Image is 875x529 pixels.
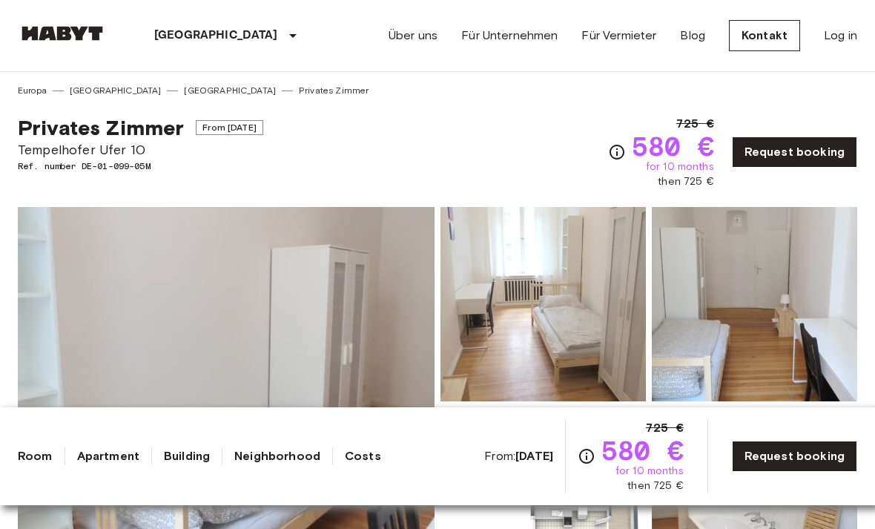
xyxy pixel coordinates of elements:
a: [GEOGRAPHIC_DATA] [184,84,276,97]
a: Für Unternehmen [461,27,558,45]
span: then 725 € [658,174,714,189]
a: Log in [824,27,857,45]
a: Request booking [732,441,857,472]
p: [GEOGRAPHIC_DATA] [154,27,278,45]
svg: Check cost overview for full price breakdown. Please note that discounts apply to new joiners onl... [608,143,626,161]
a: Über uns [389,27,437,45]
a: Apartment [77,447,139,465]
span: for 10 months [615,464,684,479]
span: From [DATE] [196,120,263,135]
a: Building [164,447,210,465]
img: Picture of unit DE-01-099-05M [440,207,646,401]
span: Tempelhofer Ufer 10 [18,140,263,160]
a: Für Vermieter [581,27,656,45]
a: Request booking [732,137,857,168]
img: Habyt [18,26,107,41]
a: [GEOGRAPHIC_DATA] [70,84,162,97]
span: 725 € [646,419,684,437]
span: for 10 months [646,160,714,174]
span: From: [484,448,553,464]
span: 580 € [601,437,684,464]
span: Ref. number DE-01-099-05M [18,160,263,173]
span: 725 € [676,115,714,133]
a: Privates Zimmer [299,84,369,97]
img: Picture of unit DE-01-099-05M [652,207,857,401]
a: Europa [18,84,47,97]
svg: Check cost overview for full price breakdown. Please note that discounts apply to new joiners onl... [578,447,595,465]
a: Room [18,447,53,465]
a: Costs [345,447,381,465]
a: Kontakt [729,20,800,51]
b: [DATE] [515,449,553,463]
a: Neighborhood [234,447,320,465]
a: Blog [680,27,705,45]
span: 580 € [632,133,714,160]
span: Privates Zimmer [18,115,184,140]
span: then 725 € [627,479,684,493]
